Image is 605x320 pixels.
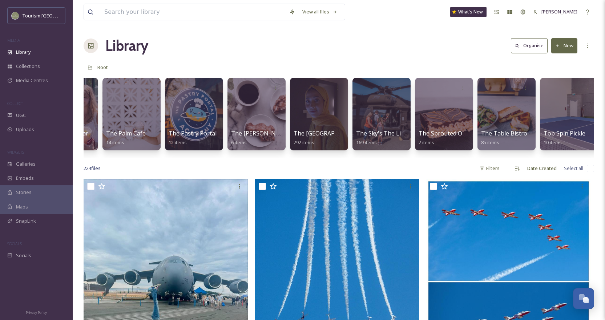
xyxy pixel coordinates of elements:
[356,129,491,137] span: The Sky's The Limit - She Is Anything! (Girl's Fly 2)
[16,126,34,133] span: Uploads
[16,112,26,119] span: UGC
[450,7,487,17] a: What's New
[26,310,47,315] span: Privacy Policy
[481,130,527,146] a: The Table Bistro85 items
[419,129,486,137] span: The Sprouted Oven Cafe
[16,161,36,167] span: Galleries
[97,63,108,72] a: Root
[16,77,48,84] span: Media Centres
[7,149,24,155] span: WIDGETS
[26,308,47,316] a: Privacy Policy
[544,130,595,146] a: Top Spin Pickleball10 items
[356,139,377,146] span: 169 items
[16,252,31,259] span: Socials
[169,129,217,137] span: The Pastry Portal
[564,165,583,172] span: Select all
[16,63,40,70] span: Collections
[294,129,364,137] span: The [GEOGRAPHIC_DATA]
[12,12,19,19] img: Abbotsford_Snapsea.png
[106,139,124,146] span: 14 items
[231,129,304,137] span: The [PERSON_NAME] Cafe
[231,139,247,146] span: 6 items
[7,101,23,106] span: COLLECT
[529,5,581,19] a: [PERSON_NAME]
[84,165,101,172] span: 224 file s
[169,130,217,146] a: The Pastry Portal12 items
[544,139,562,146] span: 10 items
[551,38,577,53] button: New
[97,64,108,70] span: Root
[511,38,551,53] a: Organise
[169,139,187,146] span: 12 items
[541,8,577,15] span: [PERSON_NAME]
[299,5,341,19] a: View all files
[481,139,499,146] span: 85 items
[544,129,595,137] span: Top Spin Pickleball
[23,12,88,19] span: Tourism [GEOGRAPHIC_DATA]
[106,130,146,146] a: The Palm Cafe14 items
[419,130,486,146] a: The Sprouted Oven Cafe2 items
[231,130,304,146] a: The [PERSON_NAME] Cafe6 items
[419,139,434,146] span: 2 items
[16,49,31,56] span: Library
[511,38,548,53] button: Organise
[105,35,148,57] a: Library
[476,161,503,175] div: Filters
[16,189,32,196] span: Stories
[524,161,560,175] div: Date Created
[16,218,36,224] span: SnapLink
[101,4,286,20] input: Search your library
[7,241,22,246] span: SOCIALS
[7,37,20,43] span: MEDIA
[16,203,28,210] span: Maps
[481,129,527,137] span: The Table Bistro
[573,288,594,309] button: Open Chat
[16,175,34,182] span: Embeds
[356,130,491,146] a: The Sky's The Limit - She Is Anything! (Girl's Fly 2)169 items
[294,130,364,146] a: The [GEOGRAPHIC_DATA]292 items
[106,129,146,137] span: The Palm Cafe
[294,139,314,146] span: 292 items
